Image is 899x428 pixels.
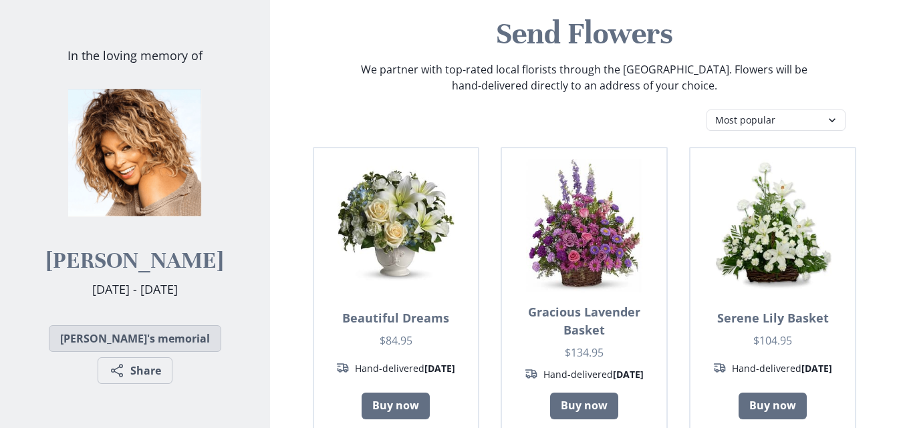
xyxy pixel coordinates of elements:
[68,86,202,220] img: Tina
[98,357,172,384] button: Share
[49,325,221,352] a: [PERSON_NAME]'s memorial
[281,15,889,53] h1: Send Flowers
[46,246,223,275] h2: [PERSON_NAME]
[360,61,809,93] p: We partner with top-rated local florists through the [GEOGRAPHIC_DATA]. Flowers will be hand-deli...
[707,110,846,131] select: Category filter
[550,393,618,419] a: Buy now
[362,393,430,419] a: Buy now
[68,47,203,65] p: In the loving memory of
[92,281,178,297] span: [DATE] - [DATE]
[739,393,807,419] a: Buy now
